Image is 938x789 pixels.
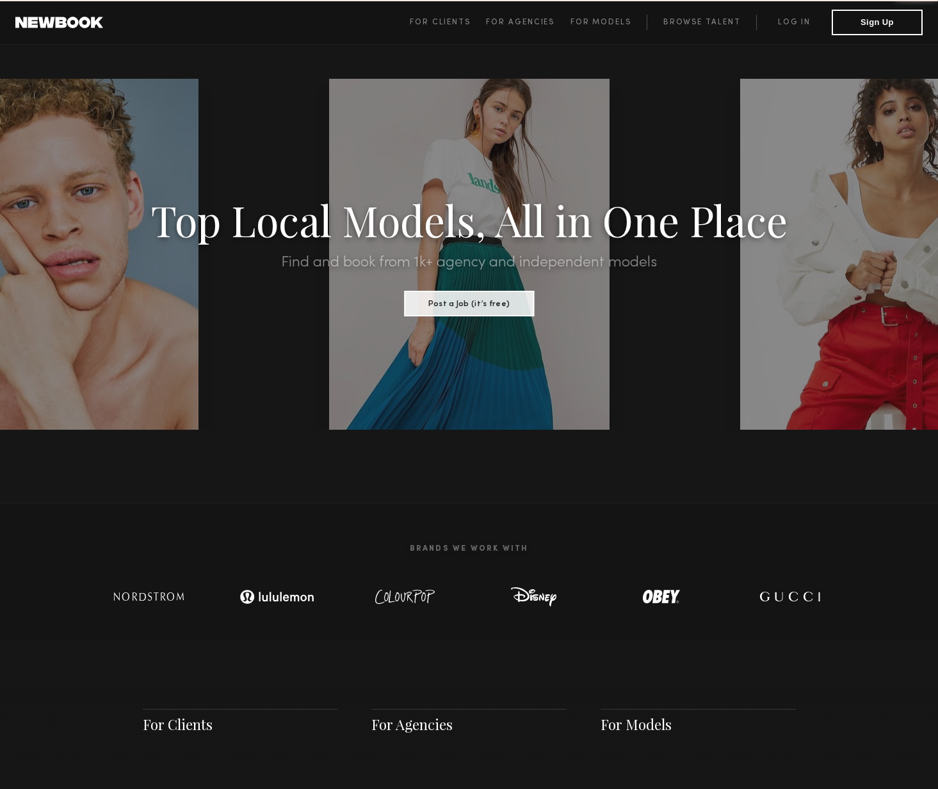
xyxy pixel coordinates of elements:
span: For Clients [410,19,471,26]
a: For Models [601,715,672,734]
h1: Top Local Models, All in One Place [70,200,868,240]
a: Post a Job (it’s free) [404,295,534,309]
a: For Clients [143,715,213,734]
img: logo-lulu.svg [232,584,322,610]
a: Log in [756,15,832,30]
button: Sign Up [832,10,923,35]
img: logo-obey.svg [620,584,703,610]
a: For Agencies [486,15,570,30]
img: logo-colour-pop.svg [364,584,447,610]
a: For Clients [410,15,486,30]
h2: Find and book from 1k+ agency and independent models [70,255,868,270]
a: Browse Talent [647,15,756,30]
span: For Agencies [486,19,554,26]
button: Post a Job (it’s free) [404,291,534,316]
a: For Agencies [371,715,453,734]
span: For Models [570,19,631,26]
h2: Brands We Work With [85,529,853,569]
img: logo-nordstrom.svg [104,584,194,610]
img: logo-gucci.svg [748,584,831,610]
a: For Models [570,15,647,30]
img: logo-disney.svg [492,584,575,610]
